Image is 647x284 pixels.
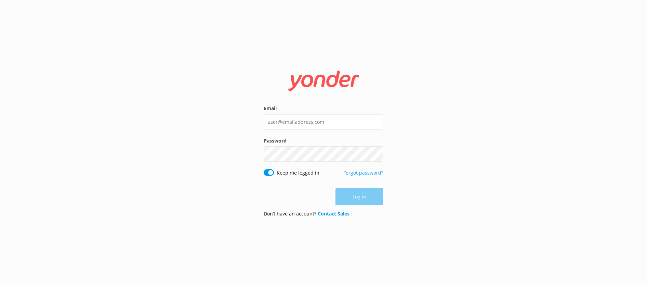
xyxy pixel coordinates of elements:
label: Keep me logged in [277,169,319,177]
label: Password [264,137,383,145]
input: user@emailaddress.com [264,114,383,130]
p: Don’t have an account? [264,210,349,218]
a: Forgot password? [343,169,383,176]
a: Contact Sales [318,210,349,217]
button: Show password [370,147,383,161]
label: Email [264,105,383,112]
